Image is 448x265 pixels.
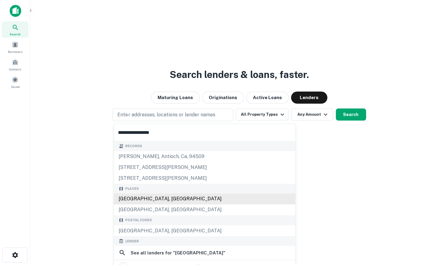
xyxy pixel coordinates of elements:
[10,32,21,37] span: Search
[236,108,288,121] button: All Property Types
[125,186,139,191] span: Places
[291,108,333,121] button: Any Amount
[2,21,28,38] a: Search
[112,108,233,121] button: Enter addresses, locations or lender names
[117,111,215,118] p: Enter addresses, locations or lender names
[10,5,21,17] img: capitalize-icon.png
[336,108,366,121] button: Search
[114,204,295,215] div: [GEOGRAPHIC_DATA], [GEOGRAPHIC_DATA]
[125,218,152,223] span: Postal Codes
[114,225,295,236] div: [GEOGRAPHIC_DATA], [GEOGRAPHIC_DATA]
[2,57,28,73] a: Contacts
[170,67,309,82] h3: Search lenders & loans, faster.
[151,92,200,104] button: Maturing Loans
[114,193,295,204] div: [GEOGRAPHIC_DATA], [GEOGRAPHIC_DATA]
[2,74,28,90] a: Saved
[114,162,295,173] div: [STREET_ADDRESS][PERSON_NAME]
[131,249,225,257] h6: See all lenders for " [GEOGRAPHIC_DATA] "
[114,151,295,162] div: [PERSON_NAME], antioch, ca, 94509
[125,238,139,244] span: Lender
[246,92,289,104] button: Active Loans
[202,92,244,104] button: Originations
[291,92,327,104] button: Lenders
[125,144,142,149] span: Records
[11,84,20,89] span: Saved
[114,173,295,184] div: [STREET_ADDRESS][PERSON_NAME]
[8,49,22,54] span: Borrowers
[9,67,21,72] span: Contacts
[418,217,448,246] iframe: Chat Widget
[2,39,28,55] a: Borrowers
